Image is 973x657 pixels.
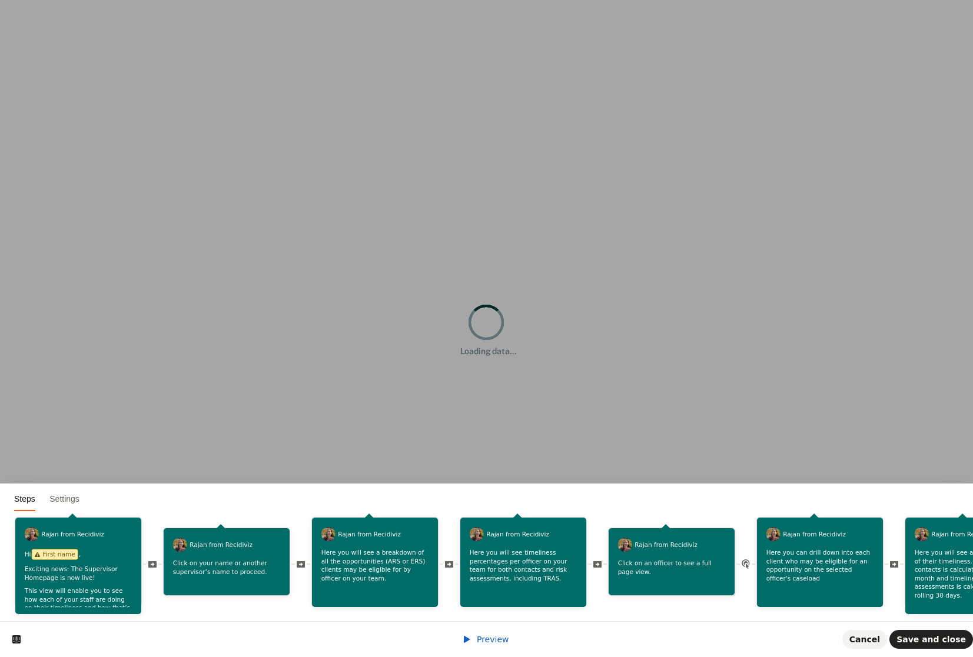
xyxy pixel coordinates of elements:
p: Here you will see a breakdown of all the opportunities (ARS or ERS) clients may be eligible for b... [321,548,429,583]
p: Here you will see timeliness percentages per officer on your team for both contacts and risk asse... [470,548,577,583]
p: Click on your name or another supervisor’s name to proceed. [173,559,281,576]
span: from Recidiviz [61,531,104,538]
span: Preview [477,635,509,644]
p: Here you can drill down into each client who may be eligible for an opportunity on the selected o... [766,548,874,583]
span: from Recidiviz [654,541,698,548]
span: Rajan [931,531,951,538]
span: Rajan [190,541,209,548]
span: Rajan [635,541,654,548]
span: from Recidiviz [506,531,549,538]
span: Cancel [849,635,880,644]
span: from Recidiviz [209,541,253,548]
span: Rajan [338,531,357,538]
span: First name [32,549,78,560]
button: Cancel [842,630,887,649]
img: Rajan Kaur [618,538,632,552]
span: from Recidiviz [357,531,401,538]
p: Click on an officer to see a full page view. [618,559,726,576]
p: Exciting news: The Supervisor Homepage is now live! [25,565,132,582]
p: This view will enable you to see how each of your staff are doing on their timeliness and how tha... [25,586,132,656]
span: Rajan [41,531,61,538]
p: Hi , [25,548,132,561]
img: Rajan Kaur [915,527,929,541]
img: Rajan Kaur [25,527,39,541]
img: Rajan Kaur [321,527,336,541]
button: Settings [44,488,79,511]
span: Rajan [783,531,802,538]
img: Rajan Kaur [470,527,484,541]
span: Settings [49,494,79,503]
button: Save and close [889,630,973,649]
span: from Recidiviz [802,531,846,538]
a: Preview [462,635,509,644]
button: Steps [14,488,41,511]
span: Save and close [896,635,966,644]
img: Rajan Kaur [173,538,187,552]
span: Rajan [486,531,506,538]
img: Rajan Kaur [766,527,781,541]
span: Steps [14,494,35,503]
